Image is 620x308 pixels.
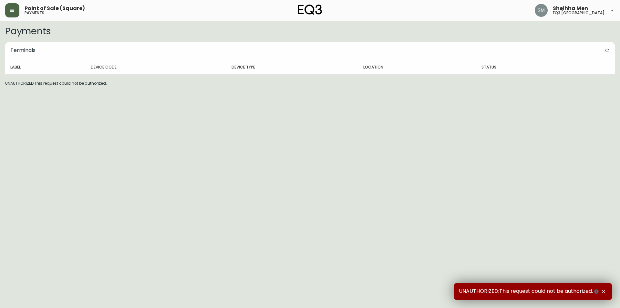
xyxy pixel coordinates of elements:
[226,60,358,74] th: Device Type
[358,60,476,74] th: Location
[5,26,615,36] h2: Payments
[5,42,41,59] h5: Terminals
[5,60,615,75] table: devices table
[25,6,85,11] span: Point of Sale (Square)
[86,60,226,74] th: Device Code
[459,288,600,295] span: UNAUTHORIZED:This request could not be authorized.
[25,11,44,15] h5: payments
[298,5,322,15] img: logo
[553,11,604,15] h5: eq3 [GEOGRAPHIC_DATA]
[553,6,588,11] span: Sheihha Men
[535,4,548,17] img: cfa6f7b0e1fd34ea0d7b164297c1067f
[476,60,574,74] th: Status
[5,60,86,74] th: Label
[1,38,619,90] div: UNAUTHORIZED:This request could not be authorized.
